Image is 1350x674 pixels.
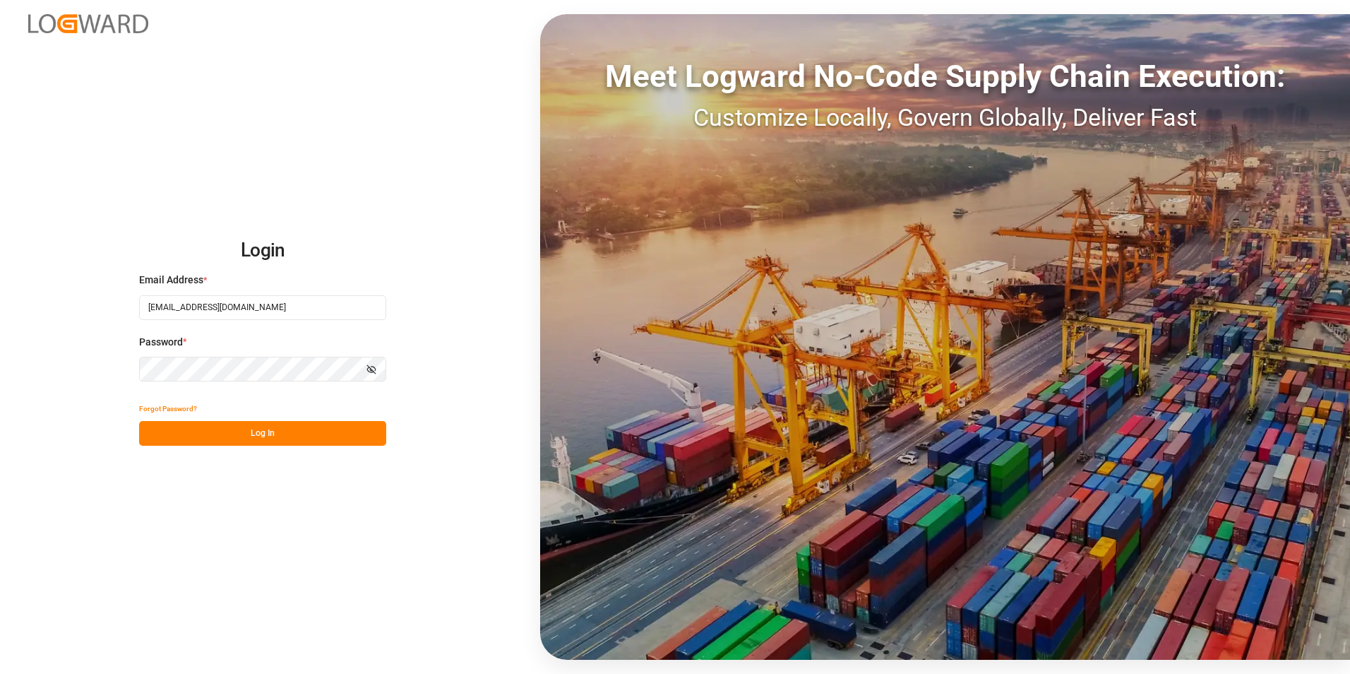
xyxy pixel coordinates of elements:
[540,100,1350,136] div: Customize Locally, Govern Globally, Deliver Fast
[139,295,386,320] input: Enter your email
[139,273,203,288] span: Email Address
[540,53,1350,100] div: Meet Logward No-Code Supply Chain Execution:
[139,421,386,446] button: Log In
[139,228,386,273] h2: Login
[139,335,183,350] span: Password
[139,396,197,421] button: Forgot Password?
[28,14,148,33] img: Logward_new_orange.png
